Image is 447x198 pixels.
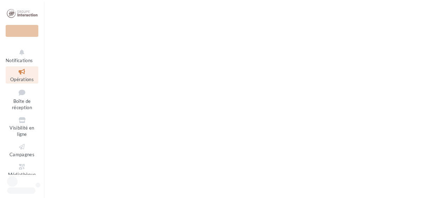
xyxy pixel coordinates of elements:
div: Nouvelle campagne [6,25,38,37]
span: Campagnes [9,152,34,157]
a: Médiathèque [6,161,38,179]
a: Boîte de réception [6,86,38,112]
a: Visibilité en ligne [6,115,38,139]
a: Campagnes [6,141,38,159]
a: Opérations [6,66,38,84]
span: Visibilité en ligne [9,125,34,137]
span: Notifications [6,58,33,63]
span: Médiathèque [8,172,36,177]
span: Opérations [10,77,34,82]
span: Boîte de réception [12,98,32,111]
